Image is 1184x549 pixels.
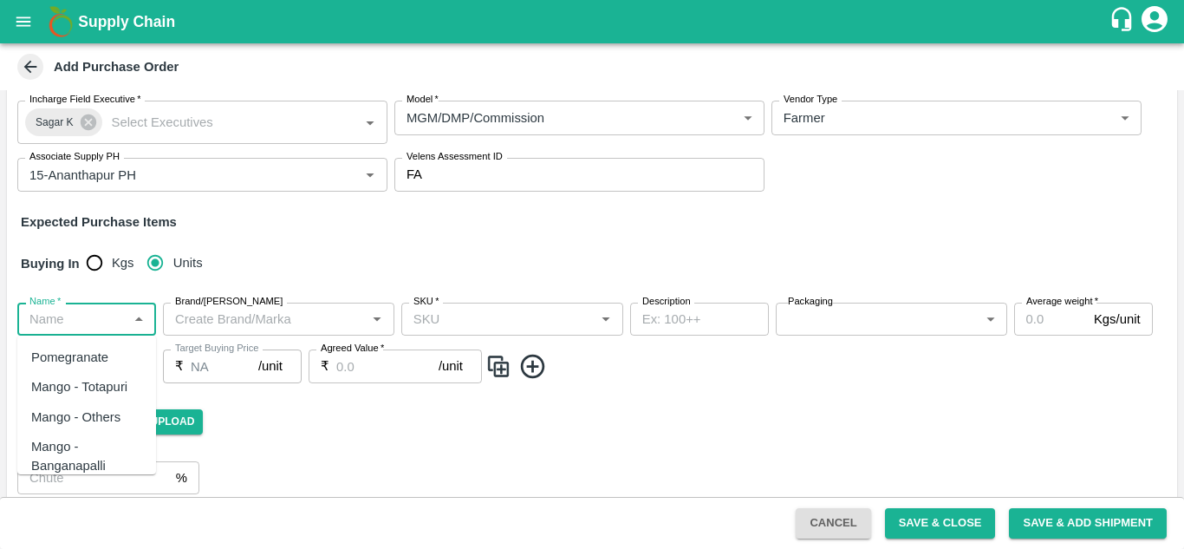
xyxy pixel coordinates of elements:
p: /unit [439,356,463,376]
div: Sagar K [25,108,102,136]
label: Average weight [1026,295,1098,309]
button: Open [366,308,388,330]
div: customer-support [1109,6,1139,37]
a: Supply Chain [78,10,1109,34]
button: open drawer [3,2,43,42]
input: Create Brand/Marka [168,308,361,330]
button: Cancel [796,508,870,539]
label: SKU [413,295,439,309]
h6: Buying In [14,245,87,282]
span: Kgs [112,253,134,272]
label: Associate Supply PH [29,150,120,164]
label: Model [407,93,439,107]
label: Description [642,295,691,309]
img: CloneIcon [485,352,511,381]
span: Sagar K [25,114,84,132]
label: Vendor Type [784,93,837,107]
input: 0.0 [336,350,439,382]
label: Brand/[PERSON_NAME] [175,295,283,309]
label: Agreed Value [321,342,384,356]
p: /unit [258,356,283,376]
input: SKU [407,308,589,330]
label: Velens Assessment ID [407,150,503,164]
span: Upload [141,409,203,435]
div: Mango - Totapuri [31,377,127,396]
span: Units [173,253,203,272]
div: Mango - Others [31,408,120,427]
p: % [176,468,187,487]
input: Name [23,308,122,330]
p: Kgs/unit [1094,310,1141,329]
input: Select Executives [105,111,331,134]
p: ₹ [321,356,329,376]
div: Mango - Banganapalli [31,437,142,476]
div: Pomegranate [31,348,108,367]
label: Packaging [788,295,833,309]
button: Save & Add Shipment [1009,508,1167,539]
label: Target Buying Price [175,342,259,356]
div: account of current user [1139,3,1170,40]
strong: Expected Purchase Items [21,215,177,229]
p: Farmer [784,108,825,127]
p: ₹ [175,356,184,376]
img: logo [43,4,78,39]
div: buying_in [87,245,217,280]
button: Open [359,163,381,186]
button: Close [127,308,150,330]
label: Name [29,295,61,309]
button: Open [359,111,381,134]
p: FA [407,165,422,184]
input: Chute [17,461,169,494]
input: Associate Supply PH [23,163,331,186]
button: Open [595,308,617,330]
button: Save & Close [885,508,996,539]
b: Supply Chain [78,13,175,30]
b: Add Purchase Order [54,60,179,74]
input: 0.0 [1014,303,1087,336]
p: MGM/DMP/Commission [407,108,544,127]
input: 0.0 [191,350,258,382]
label: Incharge Field Executive [29,93,140,107]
